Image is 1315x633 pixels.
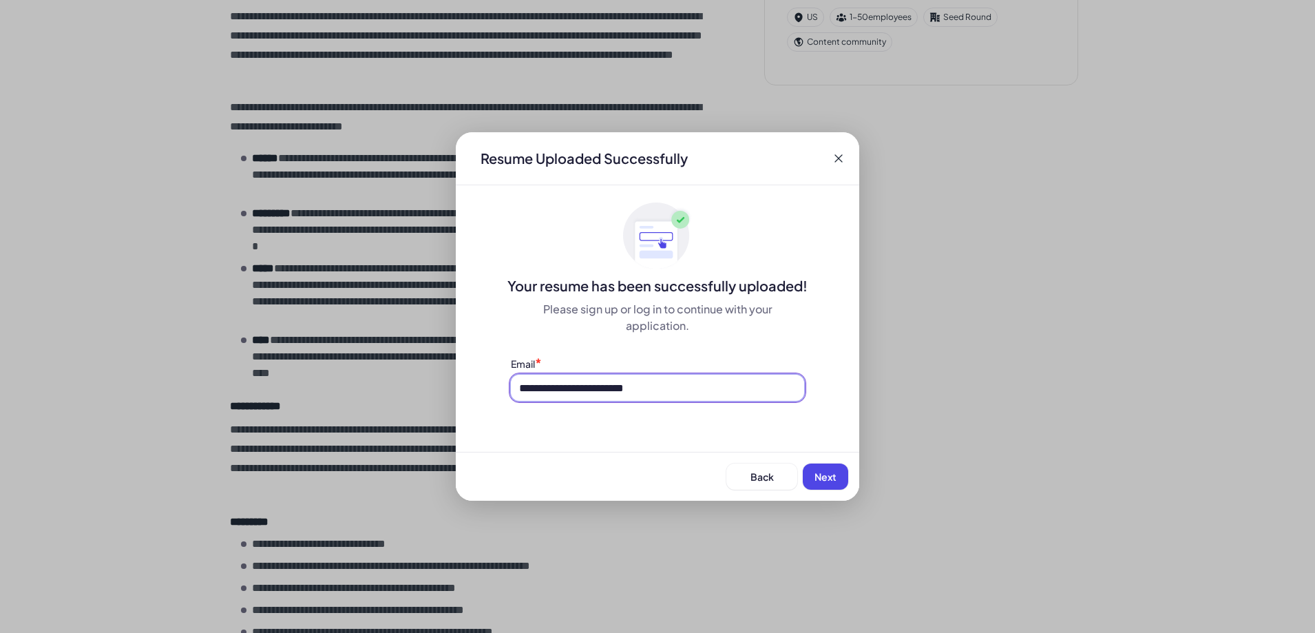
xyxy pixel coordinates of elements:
div: Your resume has been successfully uploaded! [456,276,859,295]
div: Please sign up or log in to continue with your application. [511,301,804,334]
img: ApplyedMaskGroup3.svg [623,202,692,271]
label: Email [511,357,535,370]
span: Next [814,470,837,483]
span: Back [750,470,774,483]
button: Next [803,464,848,490]
button: Back [726,464,797,490]
div: Resume Uploaded Successfully [470,149,699,168]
